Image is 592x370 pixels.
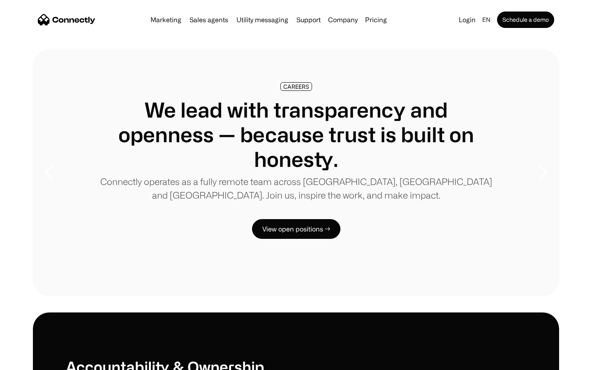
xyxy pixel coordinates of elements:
h1: We lead with transparency and openness — because trust is built on honesty. [99,97,493,171]
a: Schedule a demo [497,12,554,28]
div: en [482,14,490,25]
div: Company [328,14,358,25]
a: Support [293,16,324,23]
a: Utility messaging [233,16,291,23]
a: Pricing [362,16,390,23]
div: CAREERS [283,83,309,90]
a: Sales agents [186,16,231,23]
p: Connectly operates as a fully remote team across [GEOGRAPHIC_DATA], [GEOGRAPHIC_DATA] and [GEOGRA... [99,175,493,202]
ul: Language list [16,356,49,367]
a: Login [456,14,479,25]
a: Marketing [147,16,185,23]
a: View open positions → [252,219,340,239]
aside: Language selected: English [8,355,49,367]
